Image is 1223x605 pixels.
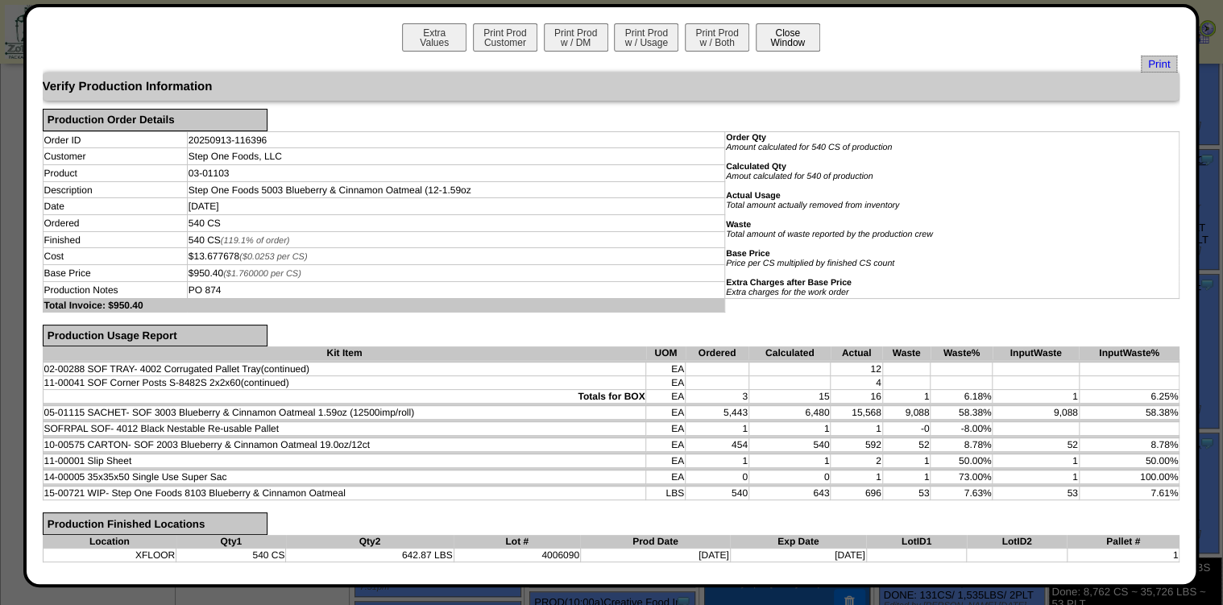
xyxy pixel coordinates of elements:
[176,535,286,549] th: Qty1
[187,148,724,165] td: Step One Foods, LLC
[882,346,931,360] th: Waste
[43,422,646,436] td: SOFRPAL SOF- 4012 Black Nestable Re-usable Pallet
[726,288,848,297] i: Extra charges for the work order
[261,363,309,375] span: (continued)
[43,265,187,282] td: Base Price
[967,535,1068,549] th: LotID2
[241,377,289,388] span: (continued)
[726,133,766,143] b: Order Qty
[43,215,187,232] td: Ordered
[882,438,931,452] td: 52
[686,406,749,420] td: 5,443
[43,376,646,390] td: 11-00041 SOF Corner Posts S-8482S 2x2x60
[43,109,267,131] div: Production Order Details
[187,181,724,198] td: Step One Foods 5003 Blueberry & Cinnamon Oatmeal (12-1.59oz
[43,487,646,500] td: 15-00721 WIP- Step One Foods 8103 Blueberry & Cinnamon Oatmeal
[686,422,749,436] td: 1
[43,535,176,549] th: Location
[1079,406,1179,420] td: 58.38%
[882,454,931,468] td: 1
[686,454,749,468] td: 1
[726,162,786,172] b: Calculated Qty
[831,346,882,360] th: Actual
[686,470,749,484] td: 0
[43,231,187,248] td: Finished
[748,454,831,468] td: 1
[614,23,678,52] button: Print Prodw / Usage
[748,390,831,404] td: 15
[1079,470,1179,484] td: 100.00%
[239,252,307,262] span: ($0.0253 per CS)
[726,278,852,288] b: Extra Charges after Base Price
[43,325,267,347] div: Production Usage Report
[43,512,267,535] div: Production Finished Locations
[726,143,892,152] i: Amount calculated for 540 CS of production
[43,165,187,182] td: Product
[931,422,993,436] td: -8.00%
[286,535,454,549] th: Qty2
[646,454,686,468] td: EA
[43,390,646,404] td: Totals for BOX
[993,438,1079,452] td: 52
[646,438,686,452] td: EA
[831,363,882,376] td: 12
[882,487,931,500] td: 53
[646,390,686,404] td: EA
[993,487,1079,500] td: 53
[831,470,882,484] td: 1
[454,548,580,561] td: 4006090
[754,36,822,48] a: CloseWindow
[1067,548,1179,561] td: 1
[1079,346,1179,360] th: InputWaste%
[748,406,831,420] td: 6,480
[993,406,1079,420] td: 9,088
[43,548,176,561] td: XFLOOR
[726,259,894,268] i: Price per CS multiplied by finished CS count
[646,422,686,436] td: EA
[1141,56,1177,73] a: Print
[726,230,933,239] i: Total amount of waste reported by the production crew
[473,23,537,52] button: Print ProdCustomer
[646,376,686,390] td: EA
[831,487,882,500] td: 696
[931,406,993,420] td: 58.38%
[580,548,730,561] td: [DATE]
[993,454,1079,468] td: 1
[43,470,646,484] td: 14-00005 35x35x50 Single Use Super Sac
[1067,535,1179,549] th: Pallet #
[1079,454,1179,468] td: 50.00%
[187,248,724,265] td: $13.677678
[43,198,187,215] td: Date
[686,346,749,360] th: Ordered
[187,215,724,232] td: 540 CS
[931,470,993,484] td: 73.00%
[748,470,831,484] td: 0
[748,346,831,360] th: Calculated
[993,346,1079,360] th: InputWaste
[831,438,882,452] td: 592
[726,172,873,181] i: Amout calculated for 540 of production
[726,201,899,210] i: Total amount actually removed from inventory
[43,131,187,148] td: Order ID
[686,487,749,500] td: 540
[882,422,931,436] td: -0
[931,390,993,404] td: 6.18%
[756,23,820,52] button: CloseWindow
[221,236,290,246] span: (119.1% of order)
[685,23,749,52] button: Print Prodw / Both
[831,376,882,390] td: 4
[831,454,882,468] td: 2
[993,390,1079,404] td: 1
[882,470,931,484] td: 1
[43,298,724,312] td: Total Invoice: $950.40
[882,406,931,420] td: 9,088
[187,265,724,282] td: $950.40
[402,23,466,52] button: ExtraValues
[686,438,749,452] td: 454
[748,487,831,500] td: 643
[831,390,882,404] td: 16
[866,535,967,549] th: LotID1
[1079,438,1179,452] td: 8.78%
[43,406,646,420] td: 05-01115 SACHET- SOF 3003 Blueberry & Cinnamon Oatmeal 1.59oz (12500imp/roll)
